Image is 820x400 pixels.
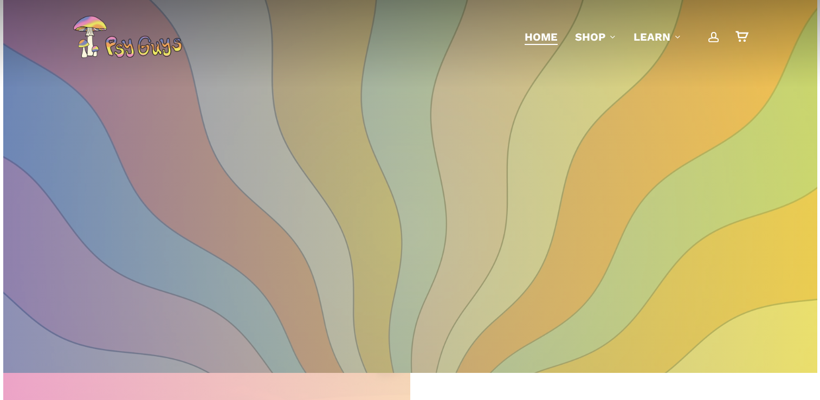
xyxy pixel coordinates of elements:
[73,15,182,59] img: PsyGuys
[575,30,605,43] span: Shop
[525,29,558,44] a: Home
[575,29,616,44] a: Shop
[525,30,558,43] span: Home
[634,29,681,44] a: Learn
[634,30,670,43] span: Learn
